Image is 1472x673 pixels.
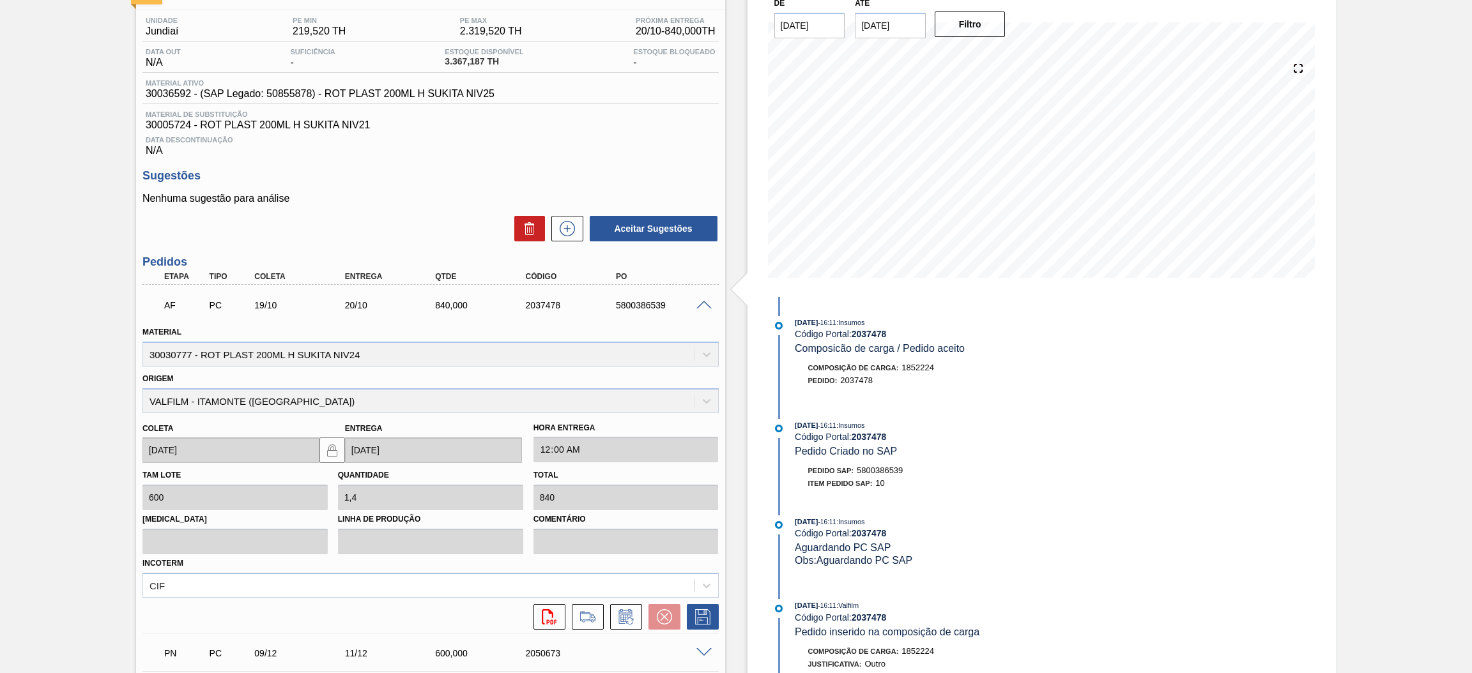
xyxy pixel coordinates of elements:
[533,419,719,437] label: Hora Entrega
[795,528,1098,538] div: Código Portal:
[795,542,891,553] span: Aguardando PC SAP
[146,119,716,131] span: 30005724 - ROT PLAST 200ML H SUKITA NIV21
[325,442,340,458] img: locked
[146,110,716,118] span: Material de Substituição
[808,467,854,474] span: Pedido SAP:
[146,136,716,144] span: Data Descontinuação
[795,612,1098,623] div: Código Portal:
[901,646,934,656] span: 1852224
[604,604,642,630] div: Informar alteração no pedido
[533,510,719,529] label: Comentário
[460,17,522,24] span: PE MAX
[775,605,783,612] img: atual
[345,437,522,463] input: dd/mm/yyyy
[852,612,887,623] strong: 2037478
[775,521,783,529] img: atual
[251,300,354,310] div: 19/10/2025
[852,432,887,442] strong: 2037478
[818,518,836,526] span: - 16:11
[432,300,535,310] div: 840,000
[149,580,165,591] div: CIF
[142,131,719,156] div: N/A
[164,300,206,310] p: AF
[146,48,181,56] span: Data out
[818,319,836,326] span: - 16:11
[795,446,897,457] span: Pedido Criado no SAP
[808,377,838,384] span: Pedido :
[808,480,873,487] span: Item pedido SAP:
[855,13,926,38] input: dd/mm/yyyy
[836,518,865,526] span: : Insumos
[795,329,1098,339] div: Código Portal:
[795,432,1098,442] div: Código Portal:
[146,26,179,37] span: Jundiaí
[445,48,523,56] span: Estoque Disponível
[164,648,206,658] p: PN
[142,437,319,463] input: dd/mm/yyyy
[161,272,210,281] div: Etapa
[852,528,887,538] strong: 2037478
[338,510,523,529] label: Linha de Produção
[146,17,179,24] span: Unidade
[523,300,625,310] div: 2037478
[142,424,173,433] label: Coleta
[836,601,859,609] span: : Valfilm
[636,17,716,24] span: Próxima Entrega
[342,648,445,658] div: 11/12/2025
[290,48,335,56] span: Suficiência
[775,322,783,329] img: atual
[251,648,354,658] div: 09/12/2025
[142,471,181,480] label: Tam lote
[146,88,494,100] span: 30036592 - (SAP Legado: 50855878) - ROT PLAST 200ML H SUKITA NIV25
[142,48,184,68] div: N/A
[460,26,522,37] span: 2.319,520 TH
[613,272,716,281] div: PO
[345,424,383,433] label: Entrega
[857,465,903,475] span: 5800386539
[836,319,865,326] span: : Insumos
[774,13,845,38] input: dd/mm/yyyy
[527,604,565,630] div: Abrir arquivo PDF
[161,291,210,319] div: Aguardando Faturamento
[142,169,719,183] h3: Sugestões
[795,601,818,609] span: [DATE]
[342,272,445,281] div: Entrega
[293,17,346,24] span: PE MIN
[818,422,836,429] span: - 16:11
[445,57,523,66] span: 3.367,187 TH
[795,421,818,429] span: [DATE]
[864,659,885,669] span: Outro
[875,478,884,488] span: 10
[142,193,719,204] p: Nenhuma sugestão para análise
[161,639,210,667] div: Pedido em Negociação
[836,421,865,429] span: : Insumos
[795,555,912,566] span: Obs: Aguardando PC SAP
[590,216,717,241] button: Aceitar Sugestões
[432,648,535,658] div: 600,000
[852,329,887,339] strong: 2037478
[583,215,719,243] div: Aceitar Sugestões
[432,272,535,281] div: Qtde
[206,272,255,281] div: Tipo
[795,319,818,326] span: [DATE]
[338,471,389,480] label: Quantidade
[206,648,255,658] div: Pedido de Compra
[633,48,715,56] span: Estoque Bloqueado
[613,300,716,310] div: 5800386539
[508,216,545,241] div: Excluir Sugestões
[142,374,174,383] label: Origem
[545,216,583,241] div: Nova sugestão
[636,26,716,37] span: 20/10 - 840,000 TH
[146,79,494,87] span: Material ativo
[565,604,604,630] div: Ir para Composição de Carga
[642,604,680,630] div: Cancelar pedido
[630,48,718,68] div: -
[293,26,346,37] span: 219,520 TH
[680,604,719,630] div: Salvar Pedido
[808,647,899,655] span: Composição de Carga :
[795,626,979,637] span: Pedido inserido na composição de carga
[935,11,1006,37] button: Filtro
[142,510,328,529] label: [MEDICAL_DATA]
[818,602,836,609] span: - 16:11
[142,328,181,336] label: Material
